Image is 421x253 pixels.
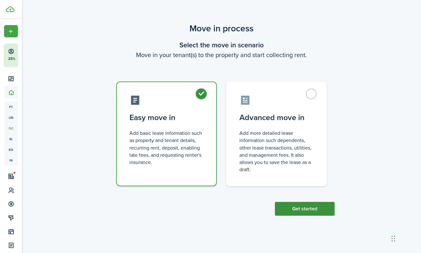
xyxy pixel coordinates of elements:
[4,112,18,123] a: un
[4,44,56,66] button: 25%
[129,112,204,123] control-radio-card-title: Easy move in
[4,134,18,144] a: kl
[4,144,18,155] a: eq
[129,129,204,166] control-radio-card-description: Add basic lease information such as property and tenant details, recurring rent, deposit, enablin...
[6,6,14,12] img: TenantCloud
[108,22,335,35] scenario-title: Move in process
[390,223,421,253] iframe: Chat Widget
[8,56,16,61] p: 25%
[4,155,18,166] a: in
[4,102,18,112] a: pt
[239,112,314,123] control-radio-card-title: Advanced move in
[108,40,335,50] wizard-step-header-title: Select the move in scenario
[4,25,18,37] button: Open menu
[391,229,395,248] div: Drag
[239,129,314,173] control-radio-card-description: Add more detailed lease information such dependents, other lease transactions, utilities, and man...
[108,50,335,60] wizard-step-header-description: Move in your tenant(s) to the property and start collecting rent.
[4,123,18,134] a: oc
[275,202,335,216] button: Get started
